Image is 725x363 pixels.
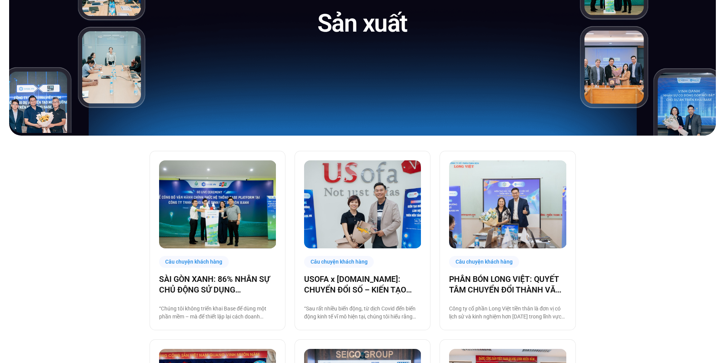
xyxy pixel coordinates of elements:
a: USOFA x [DOMAIN_NAME]: CHUYỂN ĐỔI SỐ – KIẾN TẠO NỘI LỰC CHINH PHỤC THỊ TRƯỜNG QUỐC TẾ [304,274,421,295]
div: Câu chuyện khách hàng [304,256,374,268]
p: Công ty cổ phần Long Việt tiền thân là đơn vị có lịch sử và kinh nghiệm hơn [DATE] trong lĩnh vực... [449,305,566,321]
h1: Sản xuất [317,8,408,39]
p: “Sau rất nhiều biến động, từ dịch Covid đến biến động kinh tế vĩ mô hiện tại, chúng tôi hiểu rằng... [304,305,421,321]
a: SÀI GÒN XANH: 86% NHÂN SỰ CHỦ ĐỘNG SỬ DỤNG [DOMAIN_NAME], ĐẶT NỀN MÓNG CHO MỘT HỆ SINH THÁI SỐ HO... [159,274,276,295]
p: “Chúng tôi không triển khai Base để dùng một phần mềm – mà để thiết lập lại cách doanh nghiệp này... [159,305,276,321]
div: Câu chuyện khách hàng [449,256,519,268]
a: PHÂN BÓN LONG VIỆT: QUYẾT TÂM CHUYỂN ĐỔI THÀNH VĂN PHÒNG SỐ, GIẢM CÁC THỦ TỤC GIẤY TỜ [449,274,566,295]
div: Câu chuyện khách hàng [159,256,229,268]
